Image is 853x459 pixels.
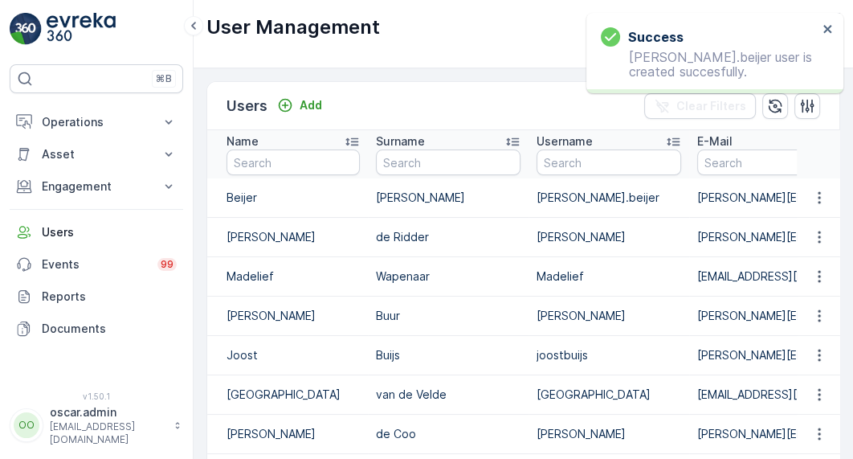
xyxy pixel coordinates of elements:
[227,308,360,324] p: [PERSON_NAME]
[537,133,593,150] p: Username
[50,420,165,446] p: [EMAIL_ADDRESS][DOMAIN_NAME]
[537,347,681,363] p: joostbuijs
[14,412,39,438] div: OO
[376,150,520,175] input: Search
[47,13,116,45] img: logo_light-DOdMpM7g.png
[10,170,183,203] button: Engagement
[10,106,183,138] button: Operations
[376,387,520,403] p: van de Velde
[227,150,360,175] input: Search
[227,426,360,442] p: [PERSON_NAME]
[628,27,684,47] h3: Success
[156,72,172,85] p: ⌘B
[42,146,151,162] p: Asset
[10,138,183,170] button: Asset
[10,281,183,313] a: Reports
[537,190,681,206] p: [PERSON_NAME].beijer
[10,216,183,248] a: Users
[537,150,681,175] input: Search
[376,308,520,324] p: Buur
[271,96,329,115] button: Add
[227,387,360,403] p: [GEOGRAPHIC_DATA]
[42,178,151,195] p: Engagement
[10,391,183,401] span: v 1.50.1
[161,258,173,271] p: 99
[10,248,183,281] a: Events99
[601,50,818,79] p: [PERSON_NAME].beijer user is created succesfully.
[376,426,520,442] p: de Coo
[42,224,177,240] p: Users
[676,98,746,114] p: Clear Filters
[376,347,520,363] p: Buijs
[376,229,520,245] p: de Ridder
[644,93,756,119] button: Clear Filters
[376,190,520,206] p: [PERSON_NAME]
[376,268,520,285] p: Wapenaar
[697,133,733,150] p: E-Mail
[227,95,267,117] p: Users
[537,387,681,403] p: [GEOGRAPHIC_DATA]
[42,114,151,130] p: Operations
[227,133,259,150] p: Name
[10,313,183,345] a: Documents
[42,256,148,273] p: Events
[227,229,360,245] p: [PERSON_NAME]
[537,426,681,442] p: [PERSON_NAME]
[227,190,360,206] p: Beijer
[300,97,322,113] p: Add
[822,23,834,38] button: close
[10,404,183,446] button: OOoscar.admin[EMAIL_ADDRESS][DOMAIN_NAME]
[227,268,360,285] p: Madelief
[227,347,360,363] p: Joost
[537,308,681,324] p: [PERSON_NAME]
[537,229,681,245] p: [PERSON_NAME]
[42,321,177,337] p: Documents
[50,404,165,420] p: oscar.admin
[10,13,42,45] img: logo
[42,289,177,305] p: Reports
[206,14,380,40] p: User Management
[376,133,425,150] p: Surname
[537,268,681,285] p: Madelief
